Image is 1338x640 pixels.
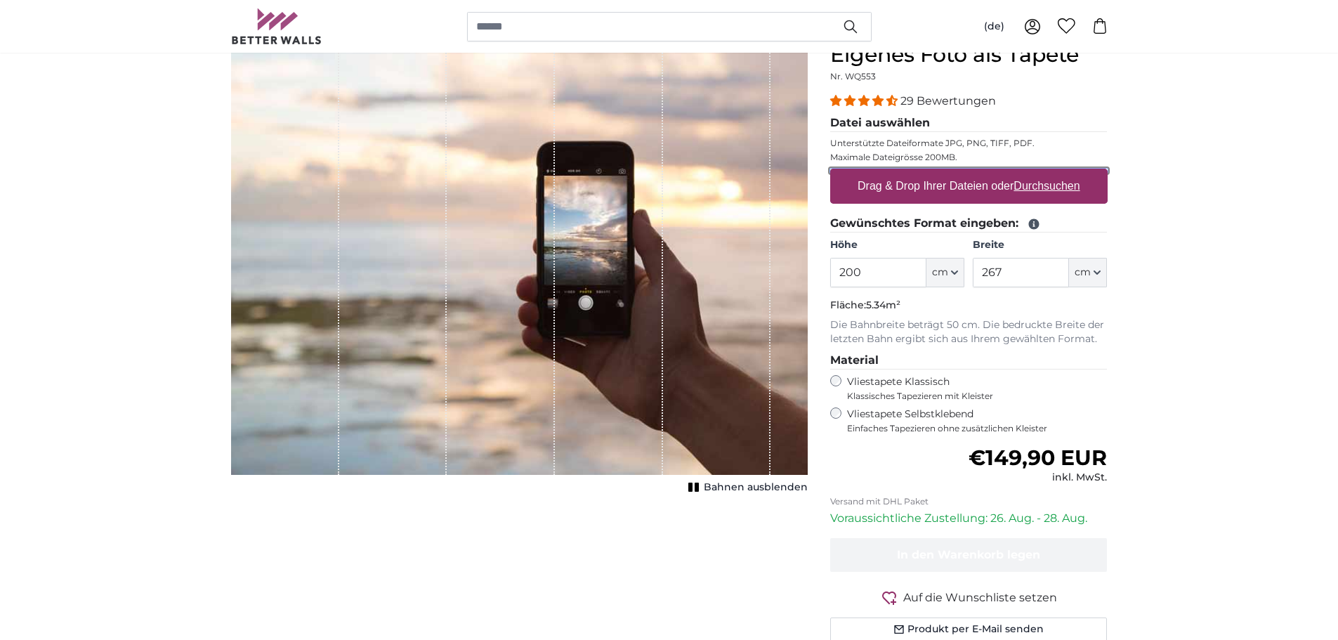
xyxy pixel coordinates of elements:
[830,510,1108,527] p: Voraussichtliche Zustellung: 26. Aug. - 28. Aug.
[830,152,1108,163] p: Maximale Dateigrösse 200MB.
[231,42,808,497] div: 1 of 1
[830,94,900,107] span: 4.34 stars
[1014,180,1080,192] u: Durchsuchen
[969,445,1107,471] span: €149,90 EUR
[684,478,808,497] button: Bahnen ausblenden
[903,589,1057,606] span: Auf die Wunschliste setzen
[830,215,1108,233] legend: Gewünschtes Format eingeben:
[830,496,1108,507] p: Versand mit DHL Paket
[900,94,996,107] span: 29 Bewertungen
[830,138,1108,149] p: Unterstützte Dateiformate JPG, PNG, TIFF, PDF.
[847,391,1096,402] span: Klassisches Tapezieren mit Kleister
[847,375,1096,402] label: Vliestapete Klassisch
[1069,258,1107,287] button: cm
[932,266,948,280] span: cm
[830,299,1108,313] p: Fläche:
[1075,266,1091,280] span: cm
[830,115,1108,132] legend: Datei auswählen
[830,238,964,252] label: Höhe
[897,548,1040,561] span: In den Warenkorb legen
[973,14,1016,39] button: (de)
[830,538,1108,572] button: In den Warenkorb legen
[973,238,1107,252] label: Breite
[830,42,1108,67] h1: Eigenes Foto als Tapete
[231,8,322,44] img: Betterwalls
[830,589,1108,606] button: Auf die Wunschliste setzen
[704,481,808,495] span: Bahnen ausblenden
[969,471,1107,485] div: inkl. MwSt.
[926,258,964,287] button: cm
[847,407,1108,434] label: Vliestapete Selbstklebend
[830,71,876,81] span: Nr. WQ553
[830,318,1108,346] p: Die Bahnbreite beträgt 50 cm. Die bedruckte Breite der letzten Bahn ergibt sich aus Ihrem gewählt...
[830,352,1108,370] legend: Material
[852,172,1086,200] label: Drag & Drop Ihrer Dateien oder
[866,299,900,311] span: 5.34m²
[847,423,1108,434] span: Einfaches Tapezieren ohne zusätzlichen Kleister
